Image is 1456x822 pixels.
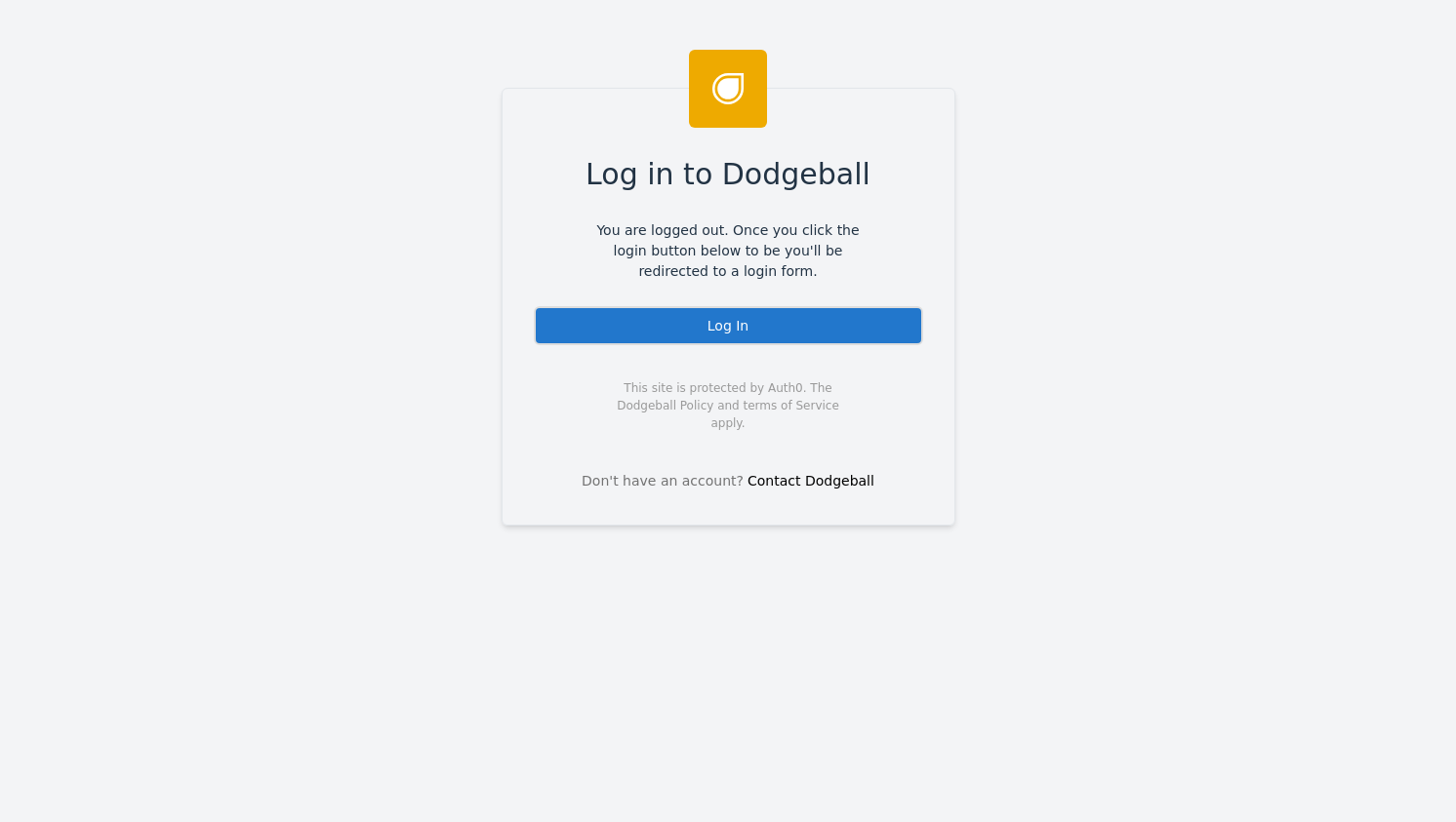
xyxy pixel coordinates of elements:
span: This site is protected by Auth0. The Dodgeball Policy and terms of Service apply. [600,379,857,432]
div: Log In [534,306,923,345]
span: You are logged out. Once you click the login button below to be you'll be redirected to a login f... [583,220,874,282]
a: Contact Dodgeball [748,473,874,489]
span: Log in to Dodgeball [586,152,870,196]
span: Don't have an account? [582,471,744,491]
